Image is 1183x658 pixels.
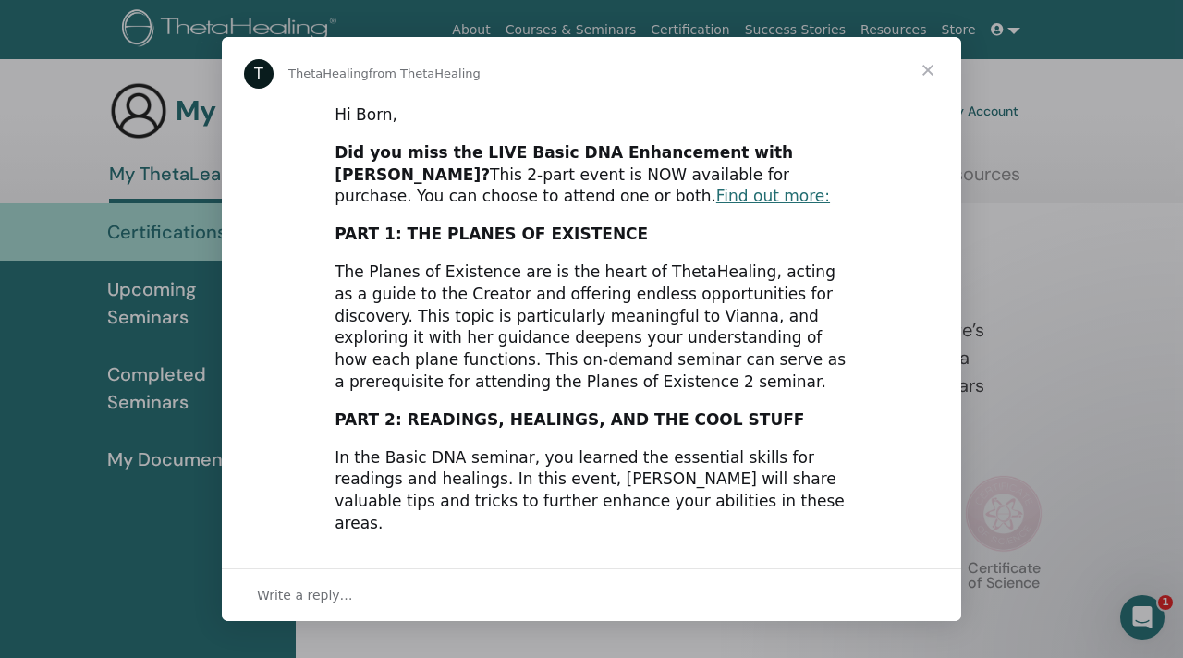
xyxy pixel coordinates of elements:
div: The Planes of Existence are is the heart of ThetaHealing, acting as a guide to the Creator and of... [335,262,848,394]
div: Open conversation and reply [222,568,961,621]
b: PART 1: THE PLANES OF EXISTENCE [335,225,648,243]
span: Close [895,37,961,104]
a: GET ACCESS NOW [335,552,478,570]
div: This 2-part event is NOW available for purchase. You can choose to attend one or both. [335,142,848,208]
span: from ThetaHealing [369,67,481,80]
span: Write a reply… [257,583,353,607]
a: Find out more: [716,187,830,205]
div: Profile image for ThetaHealing [244,59,274,89]
b: Did you miss the LIVE Basic DNA Enhancement with [PERSON_NAME]? [335,143,793,184]
b: PART 2: READINGS, HEALINGS, AND THE COOL STUFF [335,410,804,429]
span: ThetaHealing [288,67,369,80]
div: Hi Born, [335,104,848,127]
div: In the Basic DNA seminar, you learned the essential skills for readings and healings. In this eve... [335,447,848,535]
